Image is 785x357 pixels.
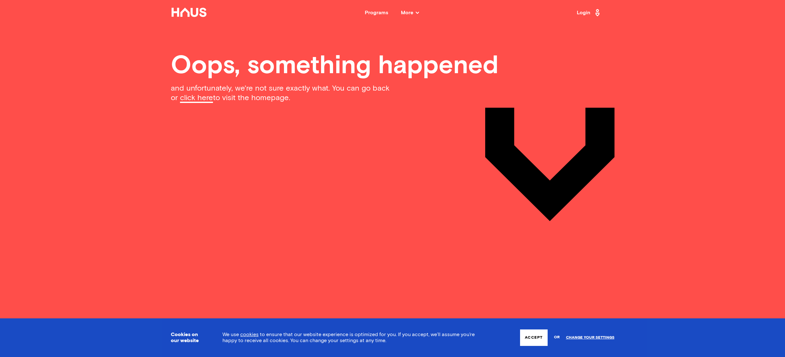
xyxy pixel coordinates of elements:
[171,85,389,102] span: and unfortunately, we're not sure exactly what. You can go back or
[554,332,560,343] span: or
[171,332,207,344] h3: Cookies on our website
[222,332,475,343] span: We use to ensure that our website experience is optimized for you. If you accept, we’ll assume yo...
[577,8,602,18] a: Login
[401,10,419,15] span: More
[240,332,259,337] a: cookies
[171,51,614,81] h1: Oops, something happened
[180,94,213,103] a: click here
[213,94,290,102] span: to visit the homepage.
[566,335,614,340] a: Change your settings
[365,10,388,15] a: Programs
[520,329,547,346] button: Accept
